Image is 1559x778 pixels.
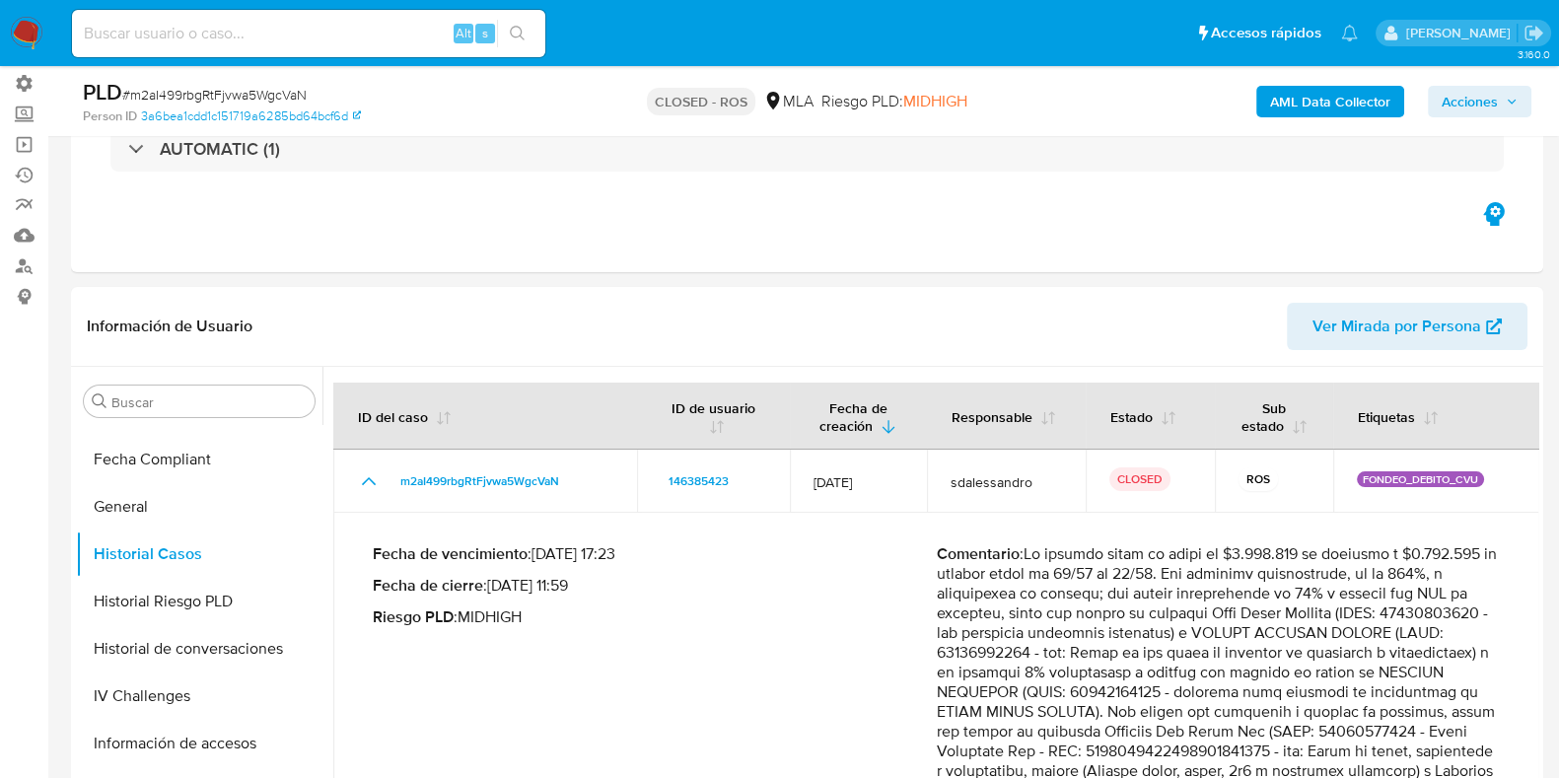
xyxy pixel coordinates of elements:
[1312,303,1481,350] span: Ver Mirada por Persona
[1405,24,1517,42] p: julian.lasala@mercadolibre.com
[76,625,322,672] button: Historial de conversaciones
[76,483,322,530] button: General
[92,393,107,409] button: Buscar
[1256,86,1404,117] button: AML Data Collector
[83,76,122,107] b: PLD
[160,138,280,160] h3: AUTOMATIC (1)
[122,85,307,105] span: # m2aI499rbgRtFjvwa5WgcVaN
[87,317,252,336] h1: Información de Usuario
[76,436,322,483] button: Fecha Compliant
[482,24,488,42] span: s
[110,126,1504,172] div: AUTOMATIC (1)
[647,88,755,115] p: CLOSED - ROS
[1287,303,1527,350] button: Ver Mirada por Persona
[1341,25,1358,41] a: Notificaciones
[763,91,814,112] div: MLA
[76,720,322,767] button: Información de accesos
[1442,86,1498,117] span: Acciones
[1517,46,1549,62] span: 3.160.0
[1524,23,1544,43] a: Salir
[1428,86,1531,117] button: Acciones
[1270,86,1390,117] b: AML Data Collector
[141,107,361,125] a: 3a6bea1cdd1c151719a6285bd64bcf6d
[1211,23,1321,43] span: Accesos rápidos
[76,530,322,578] button: Historial Casos
[72,21,545,46] input: Buscar usuario o caso...
[111,393,307,411] input: Buscar
[821,91,967,112] span: Riesgo PLD:
[456,24,471,42] span: Alt
[497,20,537,47] button: search-icon
[83,107,137,125] b: Person ID
[76,578,322,625] button: Historial Riesgo PLD
[76,672,322,720] button: IV Challenges
[903,90,967,112] span: MIDHIGH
